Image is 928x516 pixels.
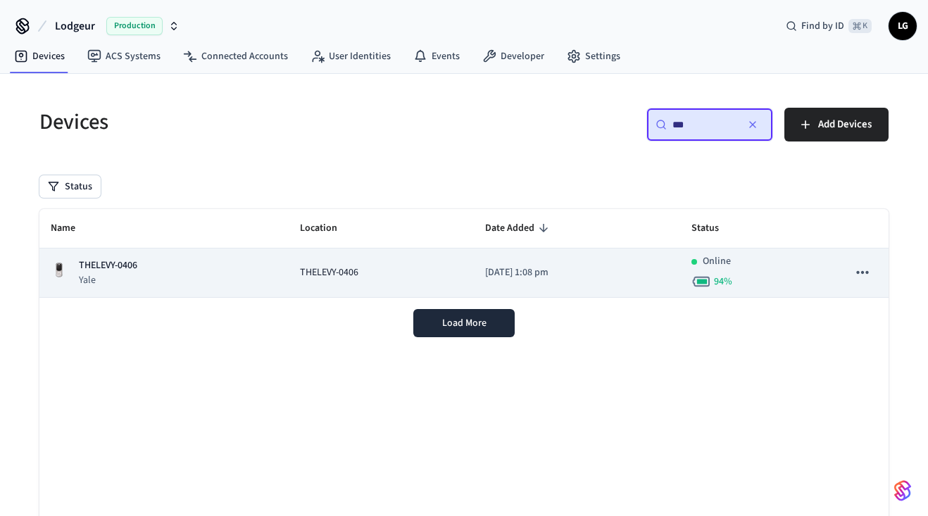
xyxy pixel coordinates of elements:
[299,44,402,69] a: User Identities
[106,17,163,35] span: Production
[703,254,731,269] p: Online
[485,265,669,280] p: [DATE] 1:08 pm
[556,44,632,69] a: Settings
[890,13,915,39] span: LG
[39,175,101,198] button: Status
[691,218,737,239] span: Status
[442,316,487,330] span: Load More
[51,262,68,279] img: Yale Assure Touchscreen Wifi Smart Lock, Satin Nickel, Front
[775,13,883,39] div: Find by ID⌘ K
[79,273,137,287] p: Yale
[889,12,917,40] button: LG
[39,209,889,298] table: sticky table
[413,309,515,337] button: Load More
[402,44,471,69] a: Events
[79,258,137,273] p: THELEVY-0406
[39,108,456,137] h5: Devices
[300,218,356,239] span: Location
[76,44,172,69] a: ACS Systems
[51,218,94,239] span: Name
[300,265,358,280] span: THELEVY-0406
[55,18,95,34] span: Lodgeur
[894,479,911,502] img: SeamLogoGradient.69752ec5.svg
[848,19,872,33] span: ⌘ K
[471,44,556,69] a: Developer
[172,44,299,69] a: Connected Accounts
[784,108,889,141] button: Add Devices
[818,115,872,134] span: Add Devices
[485,218,553,239] span: Date Added
[801,19,844,33] span: Find by ID
[3,44,76,69] a: Devices
[714,275,732,289] span: 94 %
